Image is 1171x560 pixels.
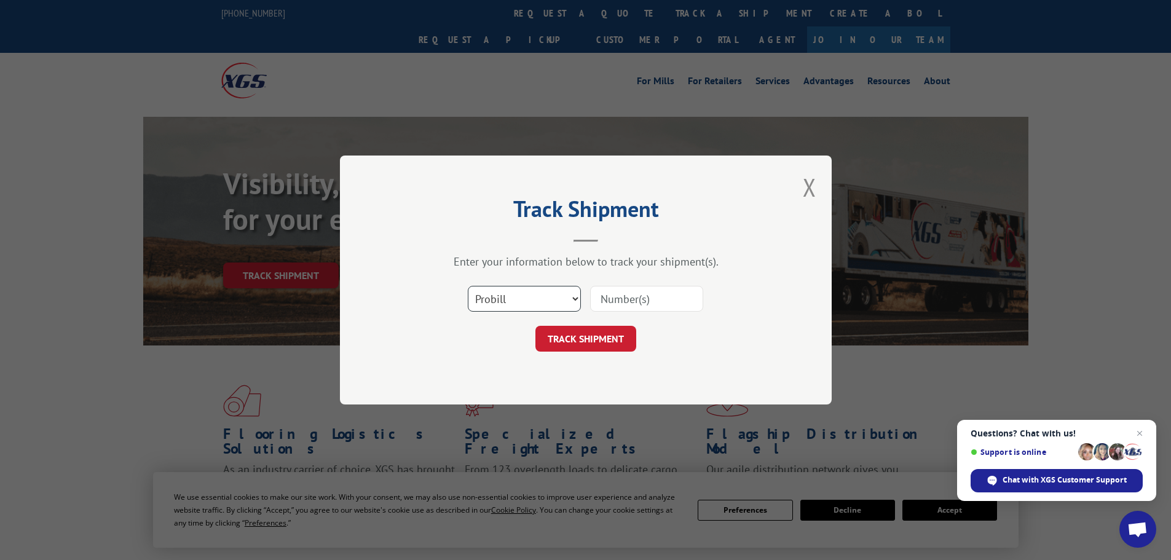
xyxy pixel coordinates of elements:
[535,326,636,352] button: TRACK SHIPMENT
[971,448,1074,457] span: Support is online
[803,171,816,203] button: Close modal
[590,286,703,312] input: Number(s)
[401,254,770,269] div: Enter your information below to track your shipment(s).
[401,200,770,224] h2: Track Shipment
[1132,426,1147,441] span: Close chat
[971,469,1143,492] div: Chat with XGS Customer Support
[971,428,1143,438] span: Questions? Chat with us!
[1119,511,1156,548] div: Open chat
[1003,475,1127,486] span: Chat with XGS Customer Support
